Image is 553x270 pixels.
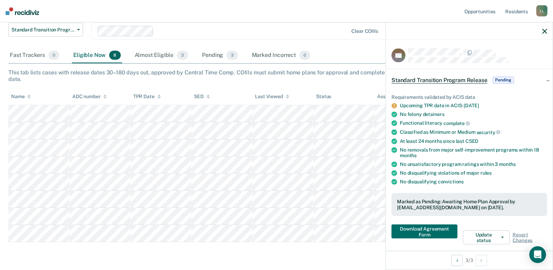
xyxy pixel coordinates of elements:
span: 0 [299,51,310,60]
span: Revert Changes [513,232,547,243]
div: No removals from major self-improvement programs within 18 [400,147,547,159]
div: Eligible Now [72,48,122,63]
div: At least 24 months since last [400,138,547,144]
span: complete [443,121,470,126]
button: Download Agreement Form [391,224,457,238]
div: No felony [400,111,547,117]
span: 3 [226,51,238,60]
button: Previous Opportunity [451,255,463,266]
img: Recidiviz [6,7,39,15]
span: rules [480,170,492,176]
span: detainers [423,111,444,117]
div: Classified as Minimum or Medium [400,129,547,136]
button: Update status [463,231,510,245]
span: months [400,153,417,158]
div: ADC number [72,94,107,100]
span: Standard Transition Program Release [12,27,74,33]
div: Marked Incorrect [251,48,312,63]
div: Pending [201,48,239,63]
div: Upcoming TPR date in ACIS: [DATE] [400,103,547,109]
span: 8 [109,51,120,60]
span: convictions [438,179,464,184]
div: Status [316,94,331,100]
span: security [477,129,501,135]
div: Clear COIIIs [351,28,378,34]
div: Fast Trackers [8,48,61,63]
div: Almost Eligible [133,48,190,63]
span: Standard Transition Program Release [391,76,487,83]
div: Requirements validated by ACIS data [391,94,547,100]
a: Navigate to form link [391,224,460,238]
div: This tab lists cases with release dates 30–180 days out, approved by Central Time Comp. COIIIs mu... [8,69,545,82]
span: CSED [465,138,478,144]
span: Pending [493,76,514,83]
div: 3 / 3 [386,251,553,269]
button: Next Opportunity [476,255,487,266]
div: Standard Transition Program ReleasePending [386,69,553,91]
div: Name [11,94,31,100]
div: Open Intercom Messenger [529,246,546,263]
div: L L [536,5,547,16]
div: Last Viewed [255,94,289,100]
span: 0 [48,51,59,60]
div: No unsatisfactory program ratings within 3 [400,161,547,167]
span: months [499,161,516,167]
span: 3 [177,51,188,60]
div: Functional literacy [400,120,547,126]
div: TPR Date [133,94,161,100]
div: Marked as Pending: Awaiting Home Plan Approval by [EMAIL_ADDRESS][DOMAIN_NAME] on [DATE]. [397,199,541,211]
div: Assigned to [377,94,410,100]
div: No disqualifying violations of major [400,170,547,176]
div: No disqualifying [400,179,547,185]
div: SED [194,94,210,100]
